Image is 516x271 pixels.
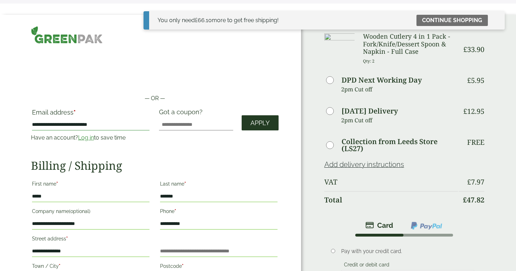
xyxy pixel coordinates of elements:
[463,45,484,54] bdi: 33.90
[324,160,404,169] a: Add delivery instructions
[56,181,58,187] abbr: required
[31,94,279,103] p: — OR —
[32,206,149,218] label: Company name
[463,107,484,116] bdi: 12.95
[324,191,458,208] th: Total
[463,195,467,205] span: £
[363,33,458,56] h3: Wooden Cutlery 4 in 1 Pack - Fork/Knife/Dessert Spoon & Napkin - Full Case
[463,45,467,54] span: £
[467,177,471,187] span: £
[365,221,393,230] img: stripe.png
[182,263,184,269] abbr: required
[174,208,176,214] abbr: required
[467,177,484,187] bdi: 7.97
[242,115,279,130] a: Apply
[66,236,68,241] abbr: required
[342,77,422,84] label: DPD Next Working Day
[32,179,149,191] label: First name
[342,138,458,152] label: Collection from Leeds Store (LS27)
[410,221,443,230] img: ppcp-gateway.png
[160,206,278,218] label: Phone
[69,208,90,214] span: (optional)
[324,174,458,191] th: VAT
[32,109,149,119] label: Email address
[342,108,398,115] label: [DATE] Delivery
[363,58,375,64] small: Qty: 2
[416,15,488,26] a: Continue shopping
[341,262,392,270] label: Credit or debit card
[467,138,484,147] p: Free
[341,115,458,125] p: 2pm Cut off
[341,247,474,255] p: Pay with your credit card.
[78,134,94,141] a: Log in
[467,76,471,85] span: £
[467,76,484,85] bdi: 5.95
[341,84,458,95] p: 2pm Cut off
[159,108,205,119] label: Got a coupon?
[158,16,279,25] div: You only need more to get free shipping!
[31,159,279,172] h2: Billing / Shipping
[31,134,151,142] p: Have an account? to save time
[184,181,186,187] abbr: required
[250,119,270,127] span: Apply
[32,234,149,246] label: Street address
[31,26,103,44] img: GreenPak Supplies
[31,72,279,86] iframe: Secure payment button frame
[463,195,484,205] bdi: 47.82
[463,107,467,116] span: £
[59,263,60,269] abbr: required
[160,179,278,191] label: Last name
[195,17,198,24] span: £
[195,17,212,24] span: 66.10
[74,109,76,116] abbr: required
